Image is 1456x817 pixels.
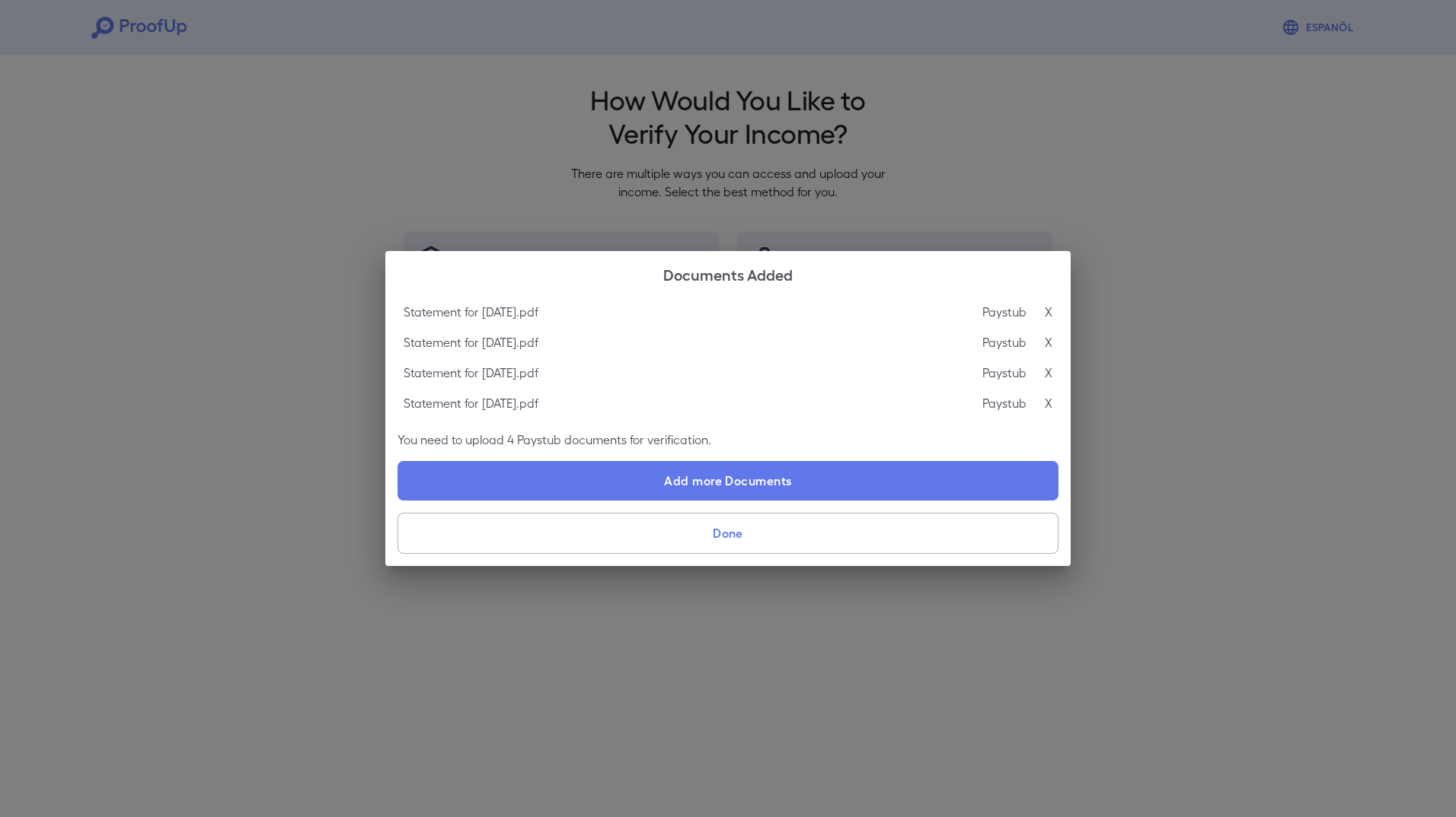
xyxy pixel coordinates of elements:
[982,303,1027,321] p: Paystub
[404,333,538,351] p: Statement for [DATE].pdf
[404,364,538,382] p: Statement for [DATE].pdf
[398,461,1058,501] label: Add more Documents
[982,333,1027,351] p: Paystub
[385,251,1071,297] h2: Documents Added
[982,394,1027,412] p: Paystub
[1045,394,1052,412] p: X
[1045,303,1052,321] p: X
[1045,364,1052,382] p: X
[404,303,538,321] p: Statement for [DATE].pdf
[398,513,1058,554] button: Done
[404,394,538,412] p: Statement for [DATE].pdf
[398,431,1058,449] p: You need to upload 4 Paystub documents for verification.
[982,364,1027,382] p: Paystub
[1045,333,1052,351] p: X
